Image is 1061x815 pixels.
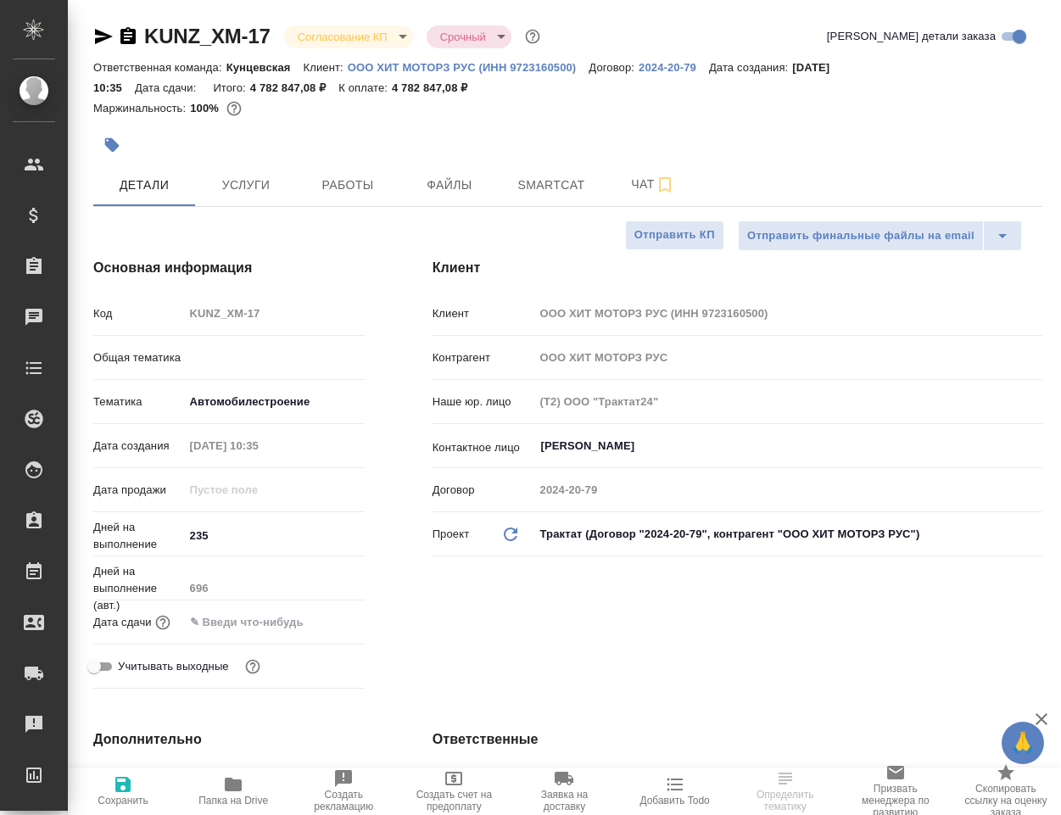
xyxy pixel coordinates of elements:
[509,768,619,815] button: Заявка на доставку
[293,30,393,44] button: Согласование КП
[184,343,365,372] div: ​
[639,59,709,74] a: 2024-20-79
[534,301,1042,326] input: Пустое поле
[433,305,534,322] p: Клиент
[519,789,609,812] span: Заявка на доставку
[427,25,511,48] div: Согласование КП
[93,126,131,164] button: Добавить тэг
[205,175,287,196] span: Услуги
[93,614,152,631] p: Дата сдачи
[433,526,470,543] p: Проект
[184,576,365,600] input: Пустое поле
[198,795,268,807] span: Папка на Drive
[93,394,184,410] p: Тематика
[1008,725,1037,761] span: 🙏
[534,345,1042,370] input: Пустое поле
[433,729,1042,750] h4: Ответственные
[348,61,589,74] p: ООО ХИТ МОТОРЗ РУС (ИНН 9723160500)
[534,520,1042,549] div: Трактат (Договор "2024-20-79", контрагент "ООО ХИТ МОТОРЗ РУС")
[190,102,223,114] p: 100%
[730,768,840,815] button: Определить тематику
[152,611,174,634] button: Если добавить услуги и заполнить их объемом, то дата рассчитается автоматически
[639,61,709,74] p: 2024-20-79
[304,61,348,74] p: Клиент:
[93,305,184,322] p: Код
[951,768,1061,815] button: Скопировать ссылку на оценку заказа
[840,768,951,815] button: Призвать менеджера по развитию
[98,795,148,807] span: Сохранить
[639,795,709,807] span: Добавить Todo
[625,220,724,250] button: Отправить КП
[178,768,288,815] button: Папка на Drive
[348,59,589,74] a: ООО ХИТ МОТОРЗ РУС (ИНН 9723160500)
[634,226,715,245] span: Отправить КП
[93,563,184,614] p: Дней на выполнение (авт.)
[620,768,730,815] button: Добавить Todo
[738,220,984,251] button: Отправить финальные файлы на email
[738,220,1022,251] div: split button
[184,610,332,634] input: ✎ Введи что-нибудь
[250,81,338,94] p: 4 782 847,08 ₽
[144,25,271,47] a: KUNZ_XM-17
[433,258,1042,278] h4: Клиент
[184,301,365,326] input: Пустое поле
[534,477,1042,502] input: Пустое поле
[93,258,365,278] h4: Основная информация
[409,175,490,196] span: Файлы
[522,25,544,47] button: Доп статусы указывают на важность/срочность заказа
[93,438,184,455] p: Дата создания
[184,477,332,502] input: Пустое поле
[242,656,264,678] button: Выбери, если сб и вс нужно считать рабочими днями для выполнения заказа.
[612,174,694,195] span: Чат
[511,175,592,196] span: Smartcat
[93,482,184,499] p: Дата продажи
[1033,444,1036,448] button: Open
[93,519,184,553] p: Дней на выполнение
[93,349,184,366] p: Общая тематика
[740,789,830,812] span: Определить тематику
[338,81,392,94] p: К оплате:
[288,768,399,815] button: Создать рекламацию
[184,433,332,458] input: Пустое поле
[93,26,114,47] button: Скопировать ссылку для ЯМессенджера
[284,25,413,48] div: Согласование КП
[93,61,226,74] p: Ответственная команда:
[103,175,185,196] span: Детали
[747,226,974,246] span: Отправить финальные файлы на email
[399,768,509,815] button: Создать счет на предоплату
[135,81,200,94] p: Дата сдачи:
[433,439,534,456] p: Контактное лицо
[223,98,245,120] button: 0.00 RUB;
[93,102,190,114] p: Маржинальность:
[433,482,534,499] p: Договор
[534,389,1042,414] input: Пустое поле
[1002,722,1044,764] button: 🙏
[709,61,792,74] p: Дата создания:
[213,81,249,94] p: Итого:
[589,61,639,74] p: Договор:
[435,30,491,44] button: Срочный
[118,26,138,47] button: Скопировать ссылку
[433,349,534,366] p: Контрагент
[392,81,480,94] p: 4 782 847,08 ₽
[299,789,388,812] span: Создать рекламацию
[827,28,996,45] span: [PERSON_NAME] детали заказа
[184,523,365,548] input: ✎ Введи что-нибудь
[118,658,229,675] span: Учитывать выходные
[93,729,365,750] h4: Дополнительно
[226,61,304,74] p: Кунцевская
[307,175,388,196] span: Работы
[68,768,178,815] button: Сохранить
[184,388,365,416] div: Автомобилестроение
[409,789,499,812] span: Создать счет на предоплату
[655,175,675,195] svg: Подписаться
[433,394,534,410] p: Наше юр. лицо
